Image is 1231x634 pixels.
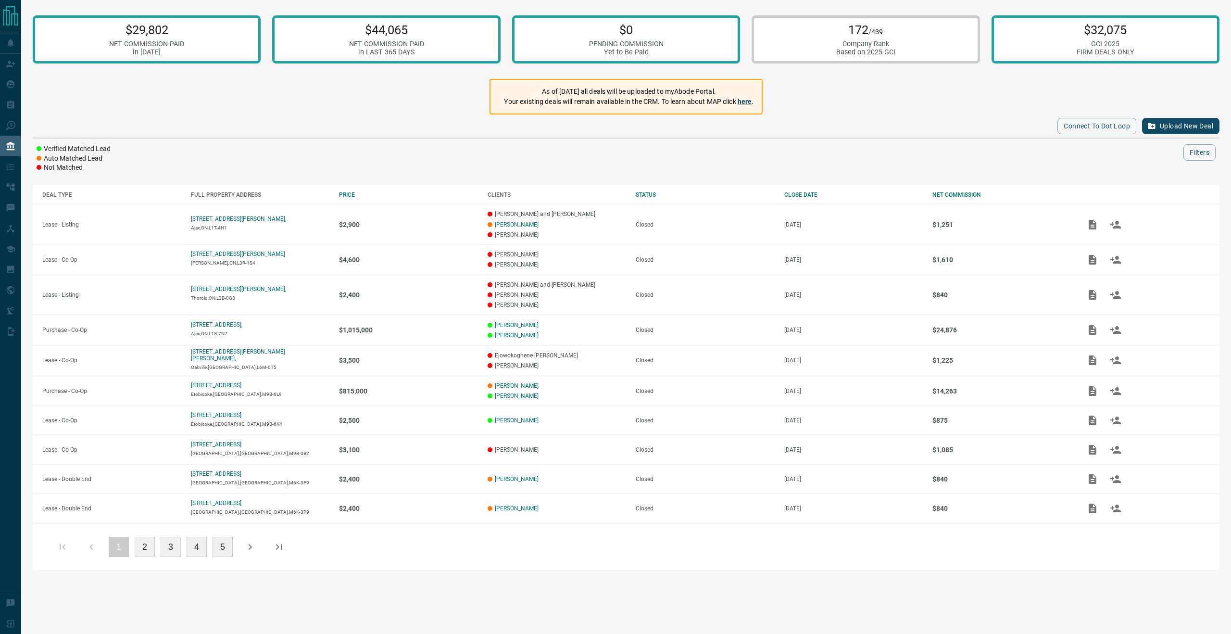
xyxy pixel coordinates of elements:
a: [STREET_ADDRESS], [191,321,242,328]
a: [PERSON_NAME] [495,476,539,482]
p: [PERSON_NAME] [488,446,627,453]
div: FULL PROPERTY ADDRESS [191,191,330,198]
p: $0 [589,23,664,37]
p: $3,100 [339,446,478,454]
p: [DATE] [784,505,923,512]
span: Match Clients [1104,446,1127,453]
p: [PERSON_NAME] [488,302,627,308]
p: Ejowokoghene [PERSON_NAME] [488,352,627,359]
p: [DATE] [784,292,923,298]
span: Match Clients [1104,417,1127,424]
p: $840 [932,475,1071,483]
div: NET COMMISSION PAID [109,40,184,48]
p: $14,263 [932,387,1071,395]
div: Closed [636,221,775,228]
p: Lease - Double End [42,505,181,512]
p: $840 [932,291,1071,299]
p: [PERSON_NAME],ON,L3R-1S4 [191,260,330,266]
p: [GEOGRAPHIC_DATA],[GEOGRAPHIC_DATA],M6K-3P9 [191,509,330,515]
p: [PERSON_NAME] [488,231,627,238]
div: STATUS [636,191,775,198]
span: Add / View Documents [1081,256,1104,263]
span: Add / View Documents [1081,221,1104,228]
p: $1,610 [932,256,1071,264]
p: Lease - Listing [42,221,181,228]
a: [STREET_ADDRESS][PERSON_NAME], [191,286,286,292]
p: Purchase - Co-Op [42,327,181,333]
p: $1,085 [932,446,1071,454]
p: Lease - Co-Op [42,446,181,453]
span: Match Clients [1104,326,1127,333]
p: [STREET_ADDRESS][PERSON_NAME] [191,251,285,257]
a: [PERSON_NAME] [495,332,539,339]
p: [PERSON_NAME] [488,261,627,268]
p: Thorold,ON,L3B-0G3 [191,295,330,301]
span: Add / View Documents [1081,326,1104,333]
p: Purchase - Co-Op [42,388,181,394]
div: in LAST 365 DAYS [349,48,424,56]
div: Based on 2025 GCI [836,48,895,56]
li: Not Matched [37,163,111,173]
span: Add / View Documents [1081,387,1104,394]
p: $1,251 [932,221,1071,228]
p: $44,065 [349,23,424,37]
p: Your existing deals will remain available in the CRM. To learn about MAP click . [504,97,754,107]
a: [PERSON_NAME] [495,417,539,424]
p: [DATE] [784,446,923,453]
a: here [738,98,752,105]
p: $4,600 [339,256,478,264]
a: [PERSON_NAME] [495,221,539,228]
span: Add / View Documents [1081,291,1104,298]
p: $840 [932,505,1071,512]
a: [STREET_ADDRESS] [191,412,241,418]
div: Closed [636,417,775,424]
div: FIRM DEALS ONLY [1077,48,1134,56]
div: Closed [636,327,775,333]
div: in [DATE] [109,48,184,56]
a: [PERSON_NAME] [495,505,539,512]
p: [PERSON_NAME] [488,292,627,298]
button: 4 [187,537,207,557]
a: [STREET_ADDRESS] [191,500,241,507]
div: NET COMMISSION PAID [349,40,424,48]
span: Match Clients [1104,476,1127,482]
div: Company Rank [836,40,895,48]
div: PENDING COMMISSION [589,40,664,48]
span: Add / View Documents [1081,505,1104,512]
div: Yet to Be Paid [589,48,664,56]
p: $24,876 [932,326,1071,334]
p: [PERSON_NAME] and [PERSON_NAME] [488,211,627,217]
p: Lease - Listing [42,292,181,298]
a: [STREET_ADDRESS] [191,470,241,477]
button: Connect to Dot Loop [1057,118,1136,134]
p: [DATE] [784,388,923,394]
p: $2,400 [339,505,478,512]
p: [PERSON_NAME] and [PERSON_NAME] [488,281,627,288]
p: $2,400 [339,475,478,483]
span: Match Clients [1104,221,1127,228]
span: /439 [868,28,883,36]
li: Verified Matched Lead [37,144,111,154]
p: $29,802 [109,23,184,37]
button: 5 [213,537,233,557]
p: Etobicoke,[GEOGRAPHIC_DATA],M9B-6L9 [191,392,330,397]
p: [DATE] [784,256,923,263]
a: [STREET_ADDRESS] [191,441,241,448]
div: Closed [636,476,775,482]
div: NET COMMISSION [932,191,1071,198]
p: Lease - Co-Op [42,417,181,424]
p: [STREET_ADDRESS][PERSON_NAME][PERSON_NAME], [191,348,285,362]
div: Closed [636,357,775,364]
p: [STREET_ADDRESS] [191,382,241,389]
span: Add / View Documents [1081,476,1104,482]
p: [DATE] [784,417,923,424]
p: [DATE] [784,476,923,482]
p: $1,015,000 [339,326,478,334]
a: [PERSON_NAME] [495,322,539,329]
p: Ajax,ON,L1T-4H1 [191,225,330,230]
span: Add / View Documents [1081,446,1104,453]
